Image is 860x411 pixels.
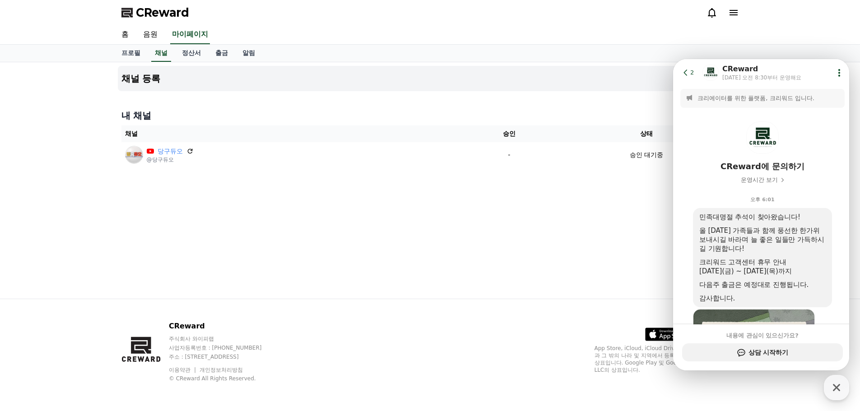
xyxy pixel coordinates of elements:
p: 승인 대기중 [630,150,663,160]
a: 알림 [235,45,262,62]
a: 마이페이지 [170,25,210,44]
iframe: Channel chat [673,59,849,370]
p: - [468,150,550,160]
p: 주식회사 와이피랩 [169,335,279,342]
p: App Store, iCloud, iCloud Drive 및 iTunes Store는 미국과 그 밖의 나라 및 지역에서 등록된 Apple Inc.의 서비스 상표입니다. Goo... [595,345,739,374]
a: 홈 [114,25,136,44]
a: 프로필 [114,45,148,62]
span: CReward [136,5,189,20]
a: CReward [121,5,189,20]
a: 채널 [151,45,171,62]
p: @당구듀오 [147,156,194,163]
p: © CReward All Rights Reserved. [169,375,279,382]
a: 당구듀오 [158,147,183,156]
img: 당구듀오 [125,146,143,164]
button: 채널 등록 [118,66,743,91]
a: 음원 [136,25,165,44]
a: 출금 [208,45,235,62]
h4: 채널 등록 [121,74,161,83]
h4: 내 채널 [121,109,739,122]
a: 정산서 [175,45,208,62]
a: 이용약관 [169,367,197,373]
p: CReward [169,321,279,332]
a: 개인정보처리방침 [200,367,243,373]
th: 상태 [554,125,739,142]
th: 채널 [121,125,465,142]
p: 사업자등록번호 : [PHONE_NUMBER] [169,344,279,351]
p: 주소 : [STREET_ADDRESS] [169,353,279,360]
th: 승인 [464,125,554,142]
